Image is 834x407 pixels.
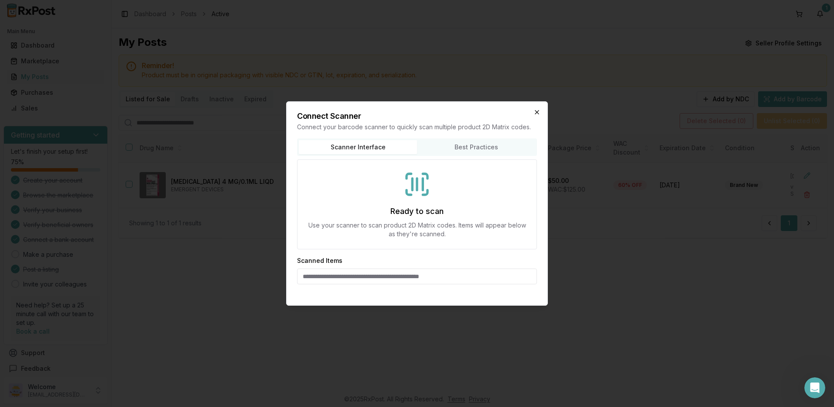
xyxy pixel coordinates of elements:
[297,112,537,120] h2: Connect Scanner
[390,205,444,217] h3: Ready to scan
[297,123,537,131] p: Connect your barcode scanner to quickly scan multiple product 2D Matrix codes.
[299,140,417,154] button: Scanner Interface
[297,256,342,265] h3: Scanned Items
[804,377,825,398] iframe: Intercom live chat
[417,140,535,154] button: Best Practices
[308,221,526,238] p: Use your scanner to scan product 2D Matrix codes. Items will appear below as they're scanned.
